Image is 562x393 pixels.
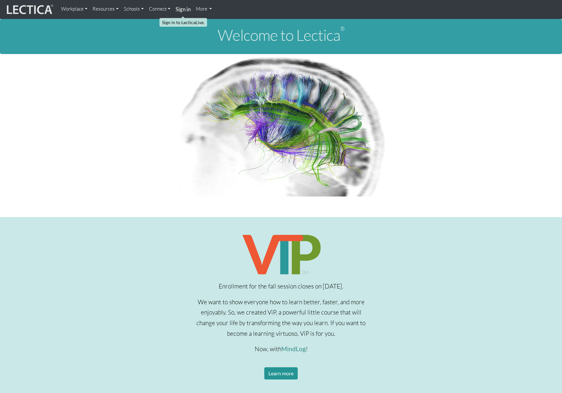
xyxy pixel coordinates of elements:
[176,6,191,13] strong: Sign in
[340,25,345,32] sup: ®
[196,344,367,354] p: Now, with !
[121,3,146,15] a: Schools
[146,3,173,15] a: Connect
[196,297,367,339] p: We want to show everyone how to learn better, faster, and more enjoyably. So, we created ViP, a p...
[193,3,215,15] a: More
[264,367,298,379] a: Learn more
[59,3,90,15] a: Workplace
[90,3,121,15] a: Resources
[5,4,53,16] img: lecticalive
[281,345,306,352] a: MindLog
[196,281,367,292] p: Enrollment for the fall session closes on [DATE].
[5,27,557,44] h1: Welcome to Lectica
[173,3,193,16] a: Sign in
[159,18,207,27] div: Sign in to LecticaLive.
[174,54,388,197] img: Human Connectome Project Image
